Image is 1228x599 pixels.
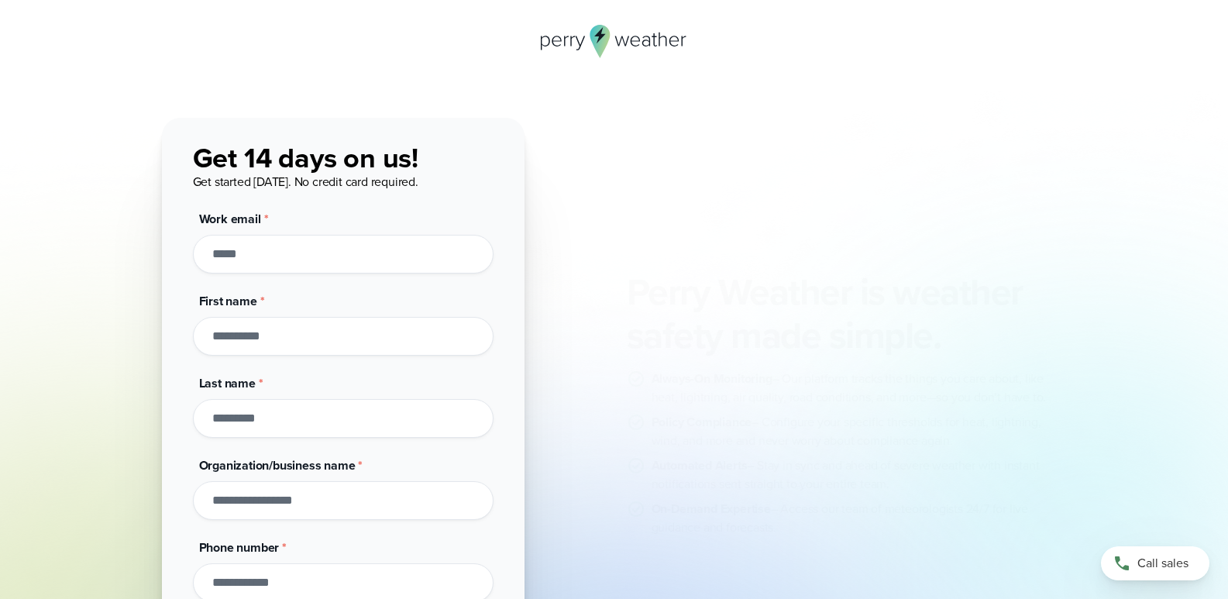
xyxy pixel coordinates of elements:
[199,292,257,310] span: First name
[199,210,261,228] span: Work email
[199,374,256,392] span: Last name
[193,137,418,178] span: Get 14 days on us!
[199,539,280,556] span: Phone number
[1101,546,1209,580] a: Call sales
[1137,554,1188,573] span: Call sales
[193,173,418,191] span: Get started [DATE]. No credit card required.
[199,456,356,474] span: Organization/business name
